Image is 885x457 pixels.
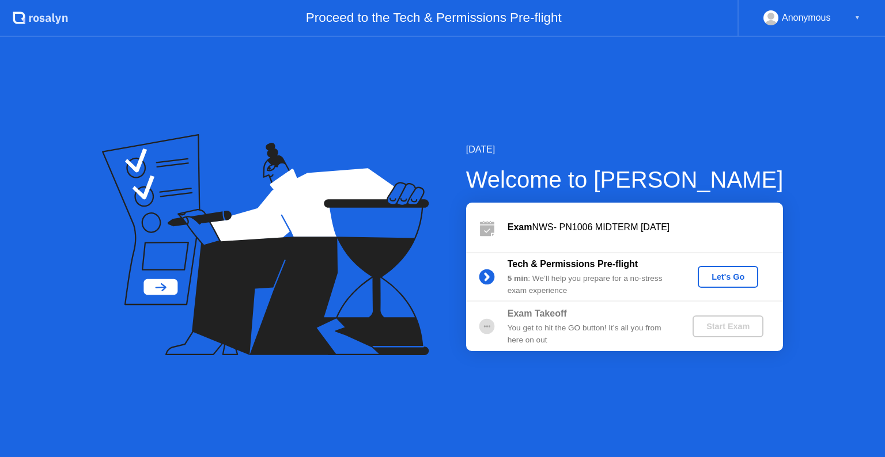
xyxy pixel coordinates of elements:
div: ▼ [854,10,860,25]
div: Anonymous [782,10,831,25]
div: You get to hit the GO button! It’s all you from here on out [508,322,674,346]
div: : We’ll help you prepare for a no-stress exam experience [508,273,674,296]
div: [DATE] [466,143,784,157]
div: Let's Go [702,272,754,281]
b: Exam Takeoff [508,309,567,318]
div: Welcome to [PERSON_NAME] [466,162,784,197]
b: Exam [508,222,532,232]
div: Start Exam [697,322,759,331]
div: NWS- PN1006 MIDTERM [DATE] [508,220,783,234]
button: Let's Go [698,266,758,288]
button: Start Exam [693,315,763,337]
b: 5 min [508,274,528,283]
b: Tech & Permissions Pre-flight [508,259,638,269]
